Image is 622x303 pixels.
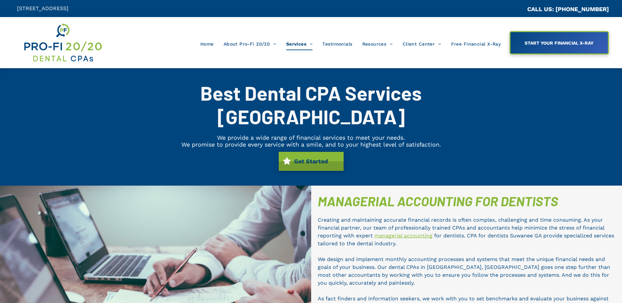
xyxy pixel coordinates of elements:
[292,154,330,168] span: Get Started
[195,38,219,50] a: Home
[318,217,604,239] span: Creating and maintaining accurate financial records is often complex, challenging and time consum...
[318,193,558,209] span: MANAGERIAL ACCOUNTING FOR DENTISTS
[398,38,446,50] a: Client Center
[217,134,405,141] span: We provide a wide range of financial services to meet your needs.
[446,38,506,50] a: Free Financial X-Ray
[522,37,596,49] span: START YOUR FINANCIAL X-RAY
[181,141,441,148] span: We promise to provide every service with a smile, and to your highest level of satisfaction.
[200,81,422,128] span: Best Dental CPA Services [GEOGRAPHIC_DATA]
[374,232,432,239] a: managerial accounting
[279,152,344,171] a: Get Started
[318,232,614,247] span: for dentists. CPA for dentists Suwanee GA provide specialized services tailored to the dental ind...
[281,38,318,50] a: Services
[499,6,527,12] span: CA::CALLC
[318,256,610,286] span: We design and implement monthly accounting processes and systems that meet the unique financial n...
[357,38,398,50] a: Resources
[23,22,102,63] img: Get Dental CPA Consulting, Bookkeeping, & Bank Loans
[510,31,609,54] a: START YOUR FINANCIAL X-RAY
[527,6,609,12] a: CALL US: [PHONE_NUMBER]
[219,38,281,50] a: About Pro-Fi 20/20
[17,5,69,11] span: [STREET_ADDRESS]
[317,38,357,50] a: Testimonials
